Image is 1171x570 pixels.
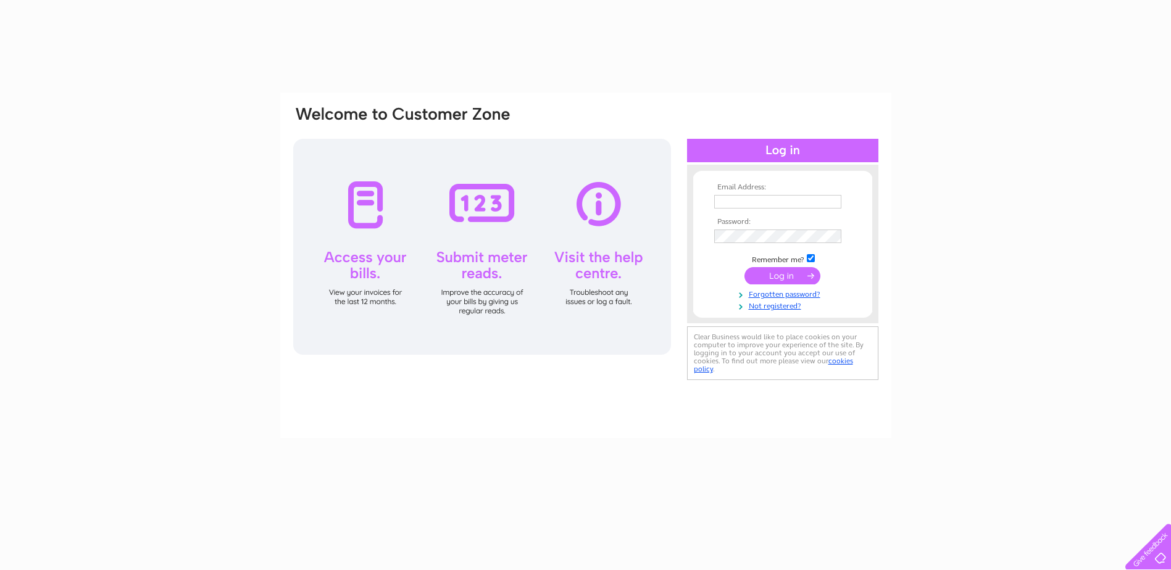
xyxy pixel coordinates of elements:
[711,183,854,192] th: Email Address:
[711,218,854,226] th: Password:
[714,287,854,299] a: Forgotten password?
[714,299,854,311] a: Not registered?
[711,252,854,265] td: Remember me?
[694,357,853,373] a: cookies policy
[744,267,820,284] input: Submit
[687,326,878,380] div: Clear Business would like to place cookies on your computer to improve your experience of the sit...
